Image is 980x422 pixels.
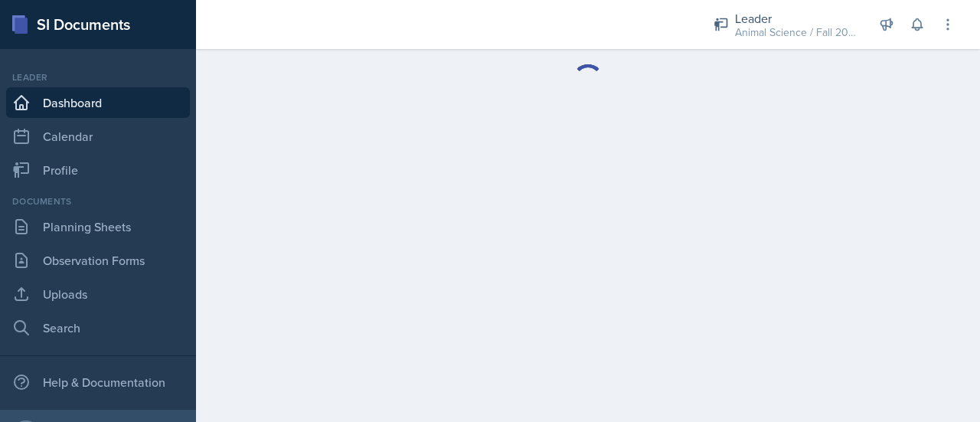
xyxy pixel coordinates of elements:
[6,312,190,343] a: Search
[6,245,190,276] a: Observation Forms
[6,195,190,208] div: Documents
[6,367,190,397] div: Help & Documentation
[735,25,857,41] div: Animal Science / Fall 2024
[735,9,857,28] div: Leader
[6,121,190,152] a: Calendar
[6,87,190,118] a: Dashboard
[6,279,190,309] a: Uploads
[6,211,190,242] a: Planning Sheets
[6,155,190,185] a: Profile
[6,70,190,84] div: Leader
